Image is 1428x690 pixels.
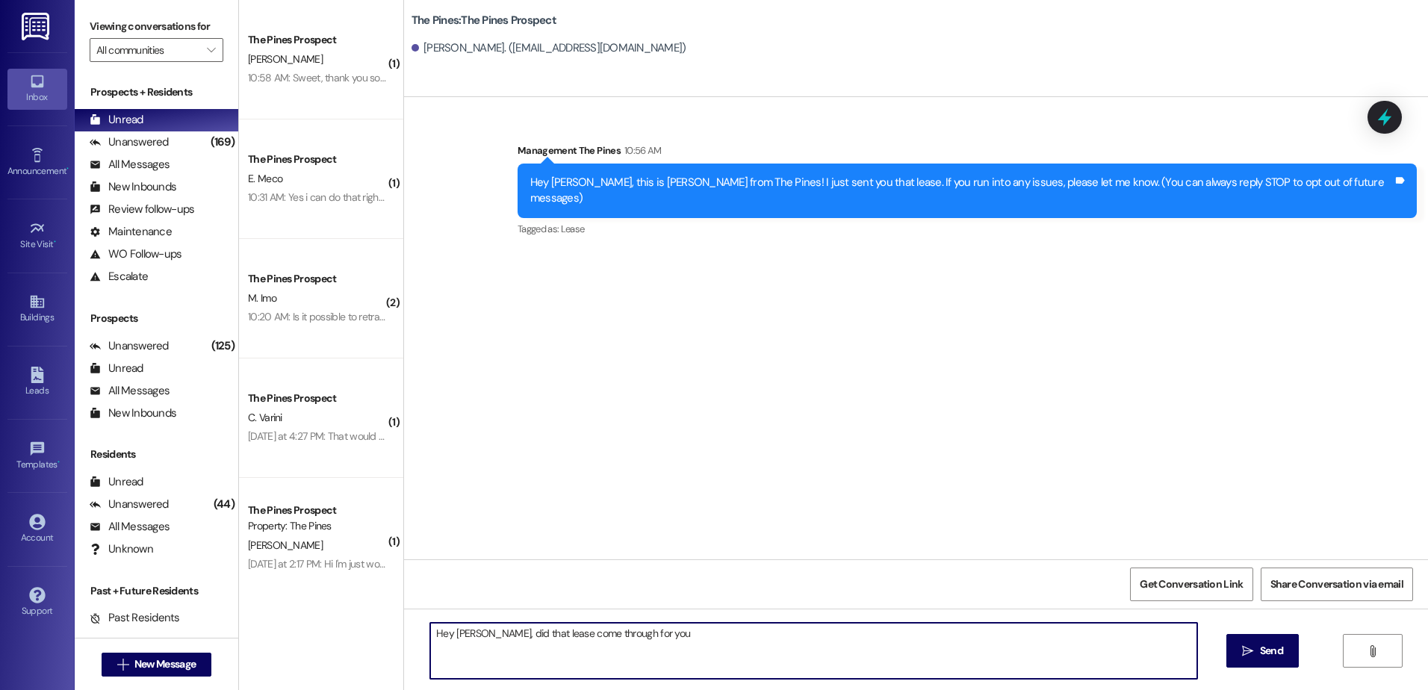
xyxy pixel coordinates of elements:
div: (125) [208,335,238,358]
div: Unread [90,361,143,376]
div: Hey [PERSON_NAME], this is [PERSON_NAME] from The Pines! I just sent you that lease. If you run i... [530,175,1393,207]
a: Inbox [7,69,67,109]
div: The Pines Prospect [248,152,386,167]
a: Site Visit • [7,216,67,256]
span: • [58,457,60,467]
div: Management The Pines [518,143,1417,164]
button: New Message [102,653,212,677]
div: Prospects [75,311,238,326]
div: Unanswered [90,338,169,354]
div: The Pines Prospect [248,503,386,518]
div: [PERSON_NAME]. ([EMAIL_ADDRESS][DOMAIN_NAME]) [412,40,686,56]
span: M. Imo [248,291,276,305]
button: Share Conversation via email [1261,568,1413,601]
div: (44) [210,493,238,516]
div: Residents [75,447,238,462]
div: New Inbounds [90,179,176,195]
div: 10:58 AM: Sweet, thank you so much [248,71,407,84]
div: All Messages [90,383,170,399]
span: C. Varini [248,411,282,424]
span: Send [1260,643,1283,659]
a: Buildings [7,289,67,329]
i:  [1242,645,1253,657]
div: The Pines Prospect [248,391,386,406]
div: Tagged as: [518,218,1417,240]
div: New Inbounds [90,405,176,421]
button: Get Conversation Link [1130,568,1252,601]
a: Support [7,582,67,623]
div: The Pines Prospect [248,271,386,287]
div: The Pines Prospect [248,32,386,48]
div: Unread [90,474,143,490]
b: The Pines: The Pines Prospect [412,13,556,28]
div: Escalate [90,269,148,285]
a: Account [7,509,67,550]
a: Templates • [7,436,67,476]
button: Send [1226,634,1299,668]
div: Property: The Pines [248,518,386,534]
span: [PERSON_NAME] [248,538,323,552]
img: ResiDesk Logo [22,13,52,40]
div: 10:20 AM: Is it possible to retract the offer? [248,310,432,323]
span: Get Conversation Link [1140,576,1243,592]
div: WO Follow-ups [90,246,181,262]
span: E. Meco [248,172,282,185]
div: Prospects + Residents [75,84,238,100]
div: [DATE] at 2:17 PM: Hi I'm just wondering when I'll be getting my security deposit back from sprin... [248,557,707,571]
div: 10:56 AM [621,143,662,158]
a: Leads [7,362,67,402]
span: Share Conversation via email [1270,576,1403,592]
div: All Messages [90,157,170,172]
div: 10:31 AM: Yes i can do that right now [248,190,403,204]
input: All communities [96,38,199,62]
span: New Message [134,656,196,672]
div: Past Residents [90,610,180,626]
div: Past + Future Residents [75,583,238,599]
label: Viewing conversations for [90,15,223,38]
div: Unread [90,112,143,128]
span: • [54,237,56,247]
i:  [117,659,128,671]
div: All Messages [90,519,170,535]
div: Unanswered [90,497,169,512]
textarea: Hey [PERSON_NAME], did that lease come through for you [430,623,1196,679]
div: Maintenance [90,224,172,240]
div: (169) [207,131,238,154]
span: [PERSON_NAME] [248,52,323,66]
i:  [1367,645,1378,657]
span: Lease [561,223,585,235]
span: • [66,164,69,174]
i:  [207,44,215,56]
div: [DATE] at 4:27 PM: That would be great. Thank you! [248,429,467,443]
div: Review follow-ups [90,202,194,217]
div: Unanswered [90,134,169,150]
div: Unknown [90,541,153,557]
